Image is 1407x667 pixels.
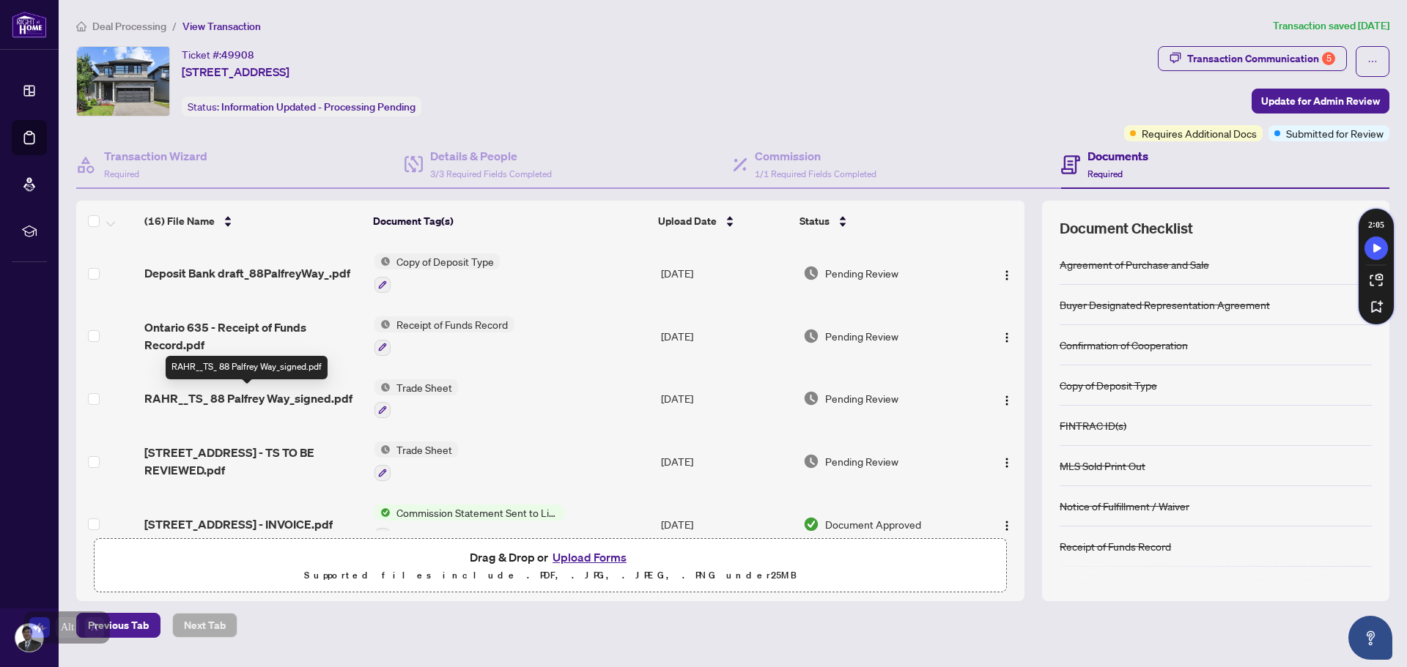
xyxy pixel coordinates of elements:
[430,147,552,165] h4: Details & People
[799,213,830,229] span: Status
[391,504,564,521] span: Commission Statement Sent to Listing Brokerage
[825,390,898,406] span: Pending Review
[1060,498,1189,514] div: Notice of Fulfillment / Waiver
[655,242,797,305] td: [DATE]
[182,46,254,63] div: Ticket #:
[995,513,1019,536] button: Logo
[1252,89,1389,113] button: Update for Admin Review
[172,18,177,34] li: /
[995,450,1019,473] button: Logo
[470,548,631,567] span: Drag & Drop or
[995,261,1019,285] button: Logo
[1060,458,1145,474] div: MLS Sold Print Out
[1001,520,1013,532] img: Logo
[430,168,552,179] span: 3/3 Required Fields Completed
[391,253,500,269] span: Copy of Deposit Type
[374,504,391,521] img: Status Icon
[1142,125,1257,141] span: Requires Additional Docs
[374,504,564,544] button: Status IconCommission Statement Sent to Listing Brokerage
[1187,47,1335,70] div: Transaction Communication
[166,356,328,379] div: RAHR__TS_ 88 Palfrey Way_signed.pdf
[803,328,819,344] img: Document Status
[374,316,514,356] button: Status IconReceipt of Funds Record
[1273,18,1389,34] article: Transaction saved [DATE]
[182,20,261,33] span: View Transaction
[1001,395,1013,406] img: Logo
[1087,147,1148,165] h4: Documents
[374,316,391,332] img: Status Icon
[374,253,500,293] button: Status IconCopy of Deposit Type
[144,213,215,229] span: (16) File Name
[548,548,631,567] button: Upload Forms
[144,390,352,407] span: RAHR__TS_ 88 Palfrey Way_signed.pdf
[1060,377,1157,393] div: Copy of Deposit Type
[794,201,970,242] th: Status
[144,444,362,479] span: [STREET_ADDRESS] - TS TO BE REVIEWED.pdf
[15,624,43,652] img: Profile Icon
[139,201,367,242] th: (16) File Name
[374,441,458,481] button: Status IconTrade Sheet
[104,147,207,165] h4: Transaction Wizard
[374,441,391,458] img: Status Icon
[655,493,797,556] td: [DATE]
[825,328,898,344] span: Pending Review
[1158,46,1347,71] button: Transaction Communication5
[1001,457,1013,469] img: Logo
[221,100,416,113] span: Information Updated - Processing Pending
[144,318,362,354] span: Ontario 635 - Receipt of Funds Record.pdf
[1060,256,1209,272] div: Agreement of Purchase and Sale
[391,441,458,458] span: Trade Sheet
[995,387,1019,410] button: Logo
[374,379,391,395] img: Status Icon
[95,539,1006,593] span: Drag & Drop orUpload FormsSupported files include .PDF, .JPG, .JPEG, .PNG under25MB
[1060,297,1270,313] div: Buyer Designated Representation Agreement
[1060,337,1188,353] div: Confirmation of Cooperation
[1001,332,1013,343] img: Logo
[655,368,797,431] td: [DATE]
[103,567,997,584] p: Supported files include .PDF, .JPG, .JPEG, .PNG under 25 MB
[658,213,717,229] span: Upload Date
[803,516,819,532] img: Document Status
[1367,56,1378,67] span: ellipsis
[391,379,458,395] span: Trade Sheet
[655,305,797,368] td: [DATE]
[1060,538,1171,554] div: Receipt of Funds Record
[1322,52,1335,65] div: 5
[655,430,797,493] td: [DATE]
[755,168,876,179] span: 1/1 Required Fields Completed
[92,20,166,33] span: Deal Processing
[1060,218,1193,239] span: Document Checklist
[182,63,289,81] span: [STREET_ADDRESS]
[1087,168,1123,179] span: Required
[825,265,898,281] span: Pending Review
[652,201,794,242] th: Upload Date
[1261,89,1380,113] span: Update for Admin Review
[76,21,86,31] span: home
[144,264,350,282] span: Deposit Bank draft_88PalfreyWay_.pdf
[374,379,458,419] button: Status IconTrade Sheet
[391,316,514,332] span: Receipt of Funds Record
[374,253,391,269] img: Status Icon
[995,324,1019,348] button: Logo
[88,614,149,637] span: Previous Tab
[367,201,653,242] th: Document Tag(s)
[144,515,333,533] span: [STREET_ADDRESS] - INVOICE.pdf
[221,48,254,62] span: 49908
[825,516,921,532] span: Document Approved
[1001,269,1013,281] img: Logo
[825,453,898,469] span: Pending Review
[1060,417,1126,433] div: FINTRAC ID(s)
[77,47,169,116] img: IMG-X12265358_1.jpg
[803,453,819,469] img: Document Status
[182,97,421,116] div: Status:
[803,390,819,406] img: Document Status
[104,168,139,179] span: Required
[12,11,47,38] img: logo
[1348,616,1392,660] button: Open asap
[803,265,819,281] img: Document Status
[76,613,160,638] button: Previous Tab
[755,147,876,165] h4: Commission
[1286,125,1384,141] span: Submitted for Review
[172,613,237,638] button: Next Tab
